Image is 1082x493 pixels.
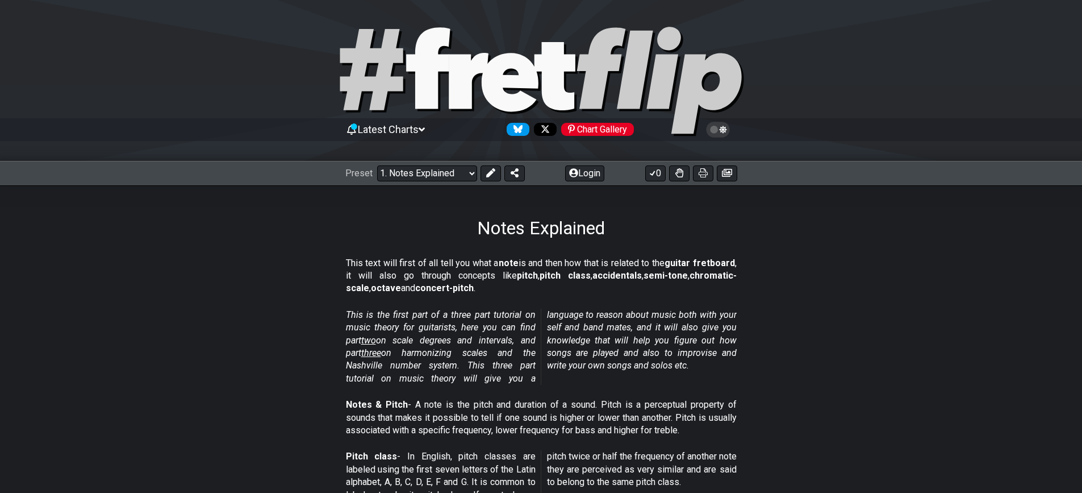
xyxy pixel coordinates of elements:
[346,399,408,410] strong: Notes & Pitch
[504,165,525,181] button: Share Preset
[645,165,666,181] button: 0
[481,165,501,181] button: Edit Preset
[561,123,634,136] div: Chart Gallery
[644,270,688,281] strong: semi-tone
[377,165,477,181] select: Preset
[358,123,419,135] span: Latest Charts
[565,165,604,181] button: Login
[415,283,474,293] strong: concert-pitch
[712,125,725,135] span: Toggle light / dark theme
[592,270,642,281] strong: accidentals
[517,270,538,281] strong: pitch
[665,258,735,268] strong: guitar fretboard
[477,217,605,239] h1: Notes Explained
[693,165,713,181] button: Print
[557,123,634,136] a: #fretflip at Pinterest
[540,270,591,281] strong: pitch class
[502,123,529,136] a: Follow #fretflip at Bluesky
[361,347,381,358] span: three
[361,335,376,346] span: two
[529,123,557,136] a: Follow #fretflip at X
[717,165,737,181] button: Create image
[669,165,690,181] button: Toggle Dexterity for all fretkits
[371,283,401,293] strong: octave
[346,399,737,437] p: - A note is the pitch and duration of a sound. Pitch is a perceptual property of sounds that make...
[346,451,398,462] strong: Pitch class
[346,309,737,384] em: This is the first part of a three part tutorial on music theory for guitarists, here you can find...
[345,168,373,179] span: Preset
[499,258,519,268] strong: note
[346,257,737,295] p: This text will first of all tell you what a is and then how that is related to the , it will also...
